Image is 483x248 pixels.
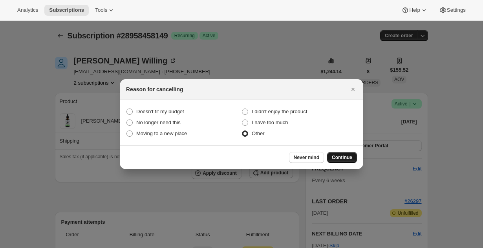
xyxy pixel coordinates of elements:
[13,5,43,16] button: Analytics
[90,5,120,16] button: Tools
[294,154,319,161] span: Never mind
[126,85,183,93] h2: Reason for cancelling
[289,152,324,163] button: Never mind
[136,119,181,125] span: No longer need this
[409,7,420,13] span: Help
[44,5,89,16] button: Subscriptions
[17,7,38,13] span: Analytics
[136,130,187,136] span: Moving to a new place
[348,84,359,95] button: Close
[95,7,107,13] span: Tools
[252,119,288,125] span: I have too much
[136,109,184,114] span: Doesn't fit my budget
[397,5,432,16] button: Help
[447,7,466,13] span: Settings
[252,130,265,136] span: Other
[434,5,470,16] button: Settings
[332,154,352,161] span: Continue
[327,152,357,163] button: Continue
[49,7,84,13] span: Subscriptions
[252,109,307,114] span: I didn't enjoy the product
